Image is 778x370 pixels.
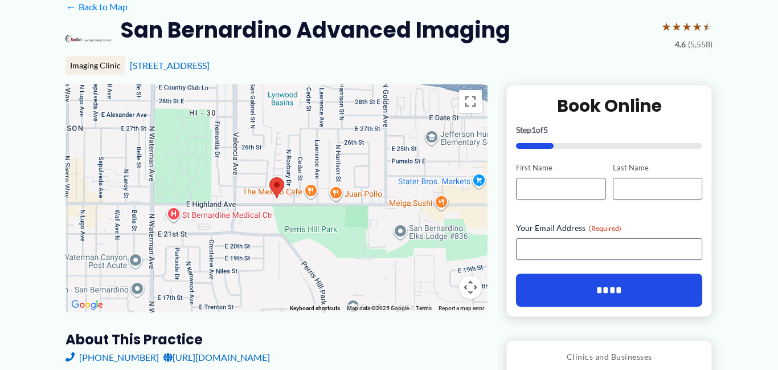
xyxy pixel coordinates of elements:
img: Google [68,298,106,312]
p: Clinics and Businesses [515,349,703,364]
label: Last Name [613,162,702,173]
a: [PHONE_NUMBER] [65,349,159,366]
button: Keyboard shortcuts [290,304,340,312]
a: [URL][DOMAIN_NAME] [163,349,270,366]
h3: About this practice [65,331,488,348]
span: 4.6 [675,37,686,52]
span: (5,558) [688,37,713,52]
button: Map camera controls [459,276,482,299]
span: (Required) [589,224,621,233]
span: Map data ©2025 Google [347,305,409,311]
label: First Name [516,162,605,173]
a: Report a map error [439,305,484,311]
span: ★ [702,16,713,37]
span: ★ [682,16,692,37]
span: ★ [661,16,671,37]
button: Toggle fullscreen view [459,90,482,113]
span: ★ [671,16,682,37]
label: Your Email Address [516,222,702,234]
p: Step of [516,126,702,134]
span: 1 [531,125,536,135]
span: 5 [543,125,548,135]
a: Open this area in Google Maps (opens a new window) [68,298,106,312]
a: Terms (opens in new tab) [416,305,432,311]
h2: Book Online [516,95,702,117]
span: ← [65,1,76,12]
span: ★ [692,16,702,37]
a: [STREET_ADDRESS] [130,60,210,71]
div: Imaging Clinic [65,56,125,75]
h2: San Bernardino Advanced Imaging [120,16,510,44]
